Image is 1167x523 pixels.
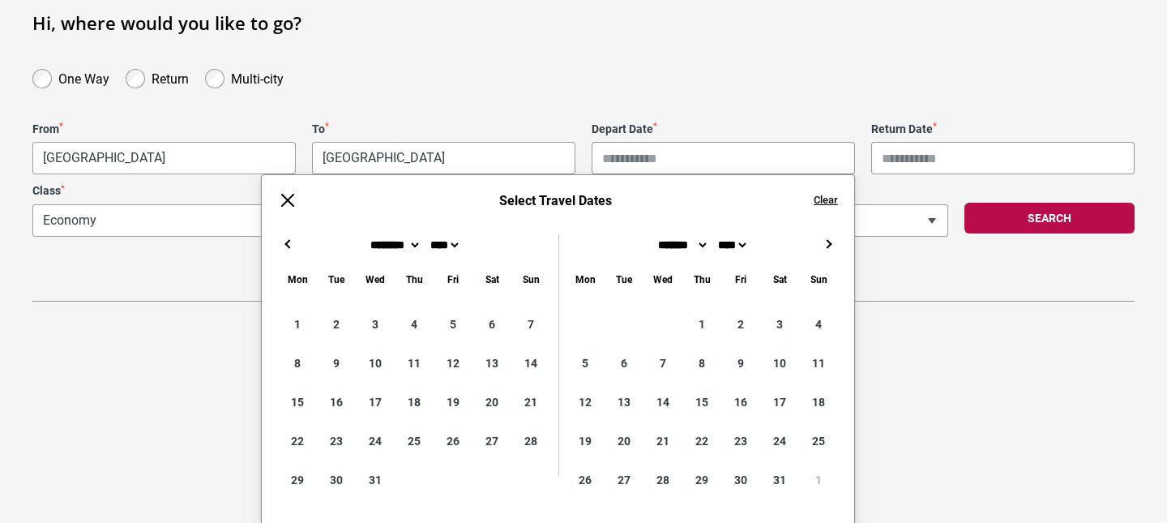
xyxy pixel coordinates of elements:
[472,383,511,422] div: 20
[566,383,605,422] div: 12
[760,461,799,499] div: 31
[814,193,838,208] button: Clear
[395,344,434,383] div: 11
[511,344,550,383] div: 14
[32,204,482,237] span: Economy
[317,383,356,422] div: 16
[317,422,356,461] div: 23
[682,270,721,289] div: Thursday
[799,305,838,344] div: 4
[434,422,472,461] div: 26
[643,344,682,383] div: 7
[643,270,682,289] div: Wednesday
[395,305,434,344] div: 4
[33,205,481,236] span: Economy
[605,422,643,461] div: 20
[721,461,760,499] div: 30
[317,461,356,499] div: 30
[643,422,682,461] div: 21
[32,142,296,174] span: Melbourne, Australia
[356,461,395,499] div: 31
[799,270,838,289] div: Sunday
[682,383,721,422] div: 15
[32,184,482,198] label: Class
[472,270,511,289] div: Saturday
[799,422,838,461] div: 25
[605,344,643,383] div: 6
[434,383,472,422] div: 19
[278,344,317,383] div: 8
[721,383,760,422] div: 16
[314,193,797,208] h6: Select Travel Dates
[964,203,1135,234] button: Search
[472,305,511,344] div: 6
[33,143,295,174] span: Melbourne, Australia
[434,305,472,344] div: 5
[721,270,760,289] div: Friday
[605,383,643,422] div: 13
[58,67,109,87] label: One Way
[566,461,605,499] div: 26
[760,344,799,383] div: 10
[682,305,721,344] div: 1
[356,383,395,422] div: 17
[278,234,297,254] button: ←
[566,344,605,383] div: 5
[278,422,317,461] div: 22
[721,344,760,383] div: 9
[511,422,550,461] div: 28
[312,122,575,136] label: To
[434,270,472,289] div: Friday
[760,305,799,344] div: 3
[760,270,799,289] div: Saturday
[566,270,605,289] div: Monday
[231,67,284,87] label: Multi-city
[721,305,760,344] div: 2
[682,461,721,499] div: 29
[566,422,605,461] div: 19
[356,422,395,461] div: 24
[799,344,838,383] div: 11
[32,122,296,136] label: From
[605,270,643,289] div: Tuesday
[152,67,189,87] label: Return
[511,305,550,344] div: 7
[356,344,395,383] div: 10
[592,122,855,136] label: Depart Date
[395,422,434,461] div: 25
[317,305,356,344] div: 2
[760,383,799,422] div: 17
[682,344,721,383] div: 8
[356,270,395,289] div: Wednesday
[682,422,721,461] div: 22
[472,422,511,461] div: 27
[434,344,472,383] div: 12
[643,383,682,422] div: 14
[317,344,356,383] div: 9
[278,383,317,422] div: 15
[278,461,317,499] div: 29
[395,270,434,289] div: Thursday
[472,344,511,383] div: 13
[278,305,317,344] div: 1
[799,383,838,422] div: 18
[312,142,575,174] span: Ho Chi Minh City, Vietnam
[819,234,838,254] button: →
[871,122,1135,136] label: Return Date
[317,270,356,289] div: Tuesday
[32,12,1135,33] h1: Hi, where would you like to go?
[356,305,395,344] div: 3
[511,270,550,289] div: Sunday
[313,143,575,174] span: Ho Chi Minh City, Vietnam
[721,422,760,461] div: 23
[605,461,643,499] div: 27
[395,383,434,422] div: 18
[760,422,799,461] div: 24
[278,270,317,289] div: Monday
[643,461,682,499] div: 28
[511,383,550,422] div: 21
[799,461,838,499] div: 1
